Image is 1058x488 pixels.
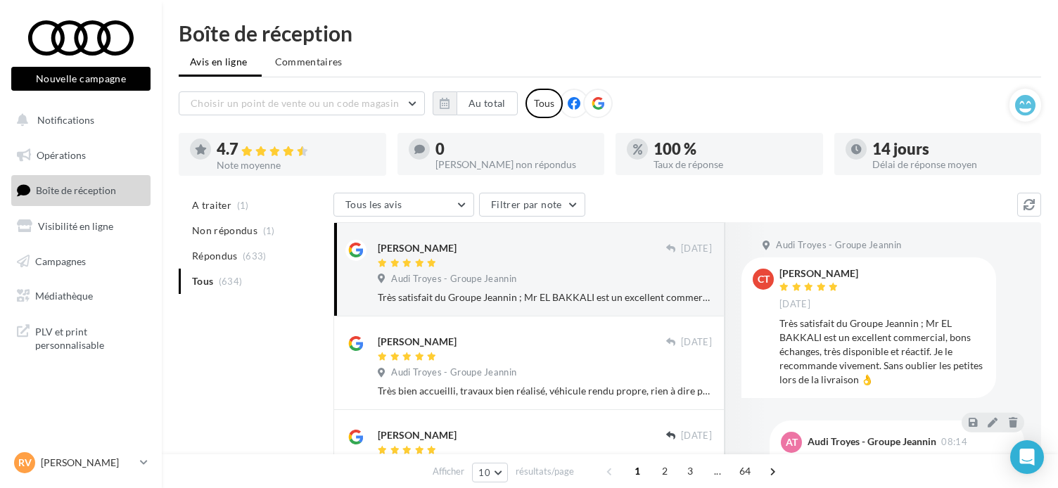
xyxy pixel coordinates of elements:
[516,465,574,478] span: résultats/page
[478,467,490,478] span: 10
[191,97,399,109] span: Choisir un point de vente ou un code magasin
[11,67,151,91] button: Nouvelle campagne
[8,247,153,276] a: Campagnes
[654,160,812,169] div: Taux de réponse
[237,200,249,211] span: (1)
[217,160,375,170] div: Note moyenne
[681,243,712,255] span: [DATE]
[243,250,267,262] span: (633)
[179,91,425,115] button: Choisir un point de vente ou un code magasin
[8,212,153,241] a: Visibilité en ligne
[391,366,516,379] span: Audi Troyes - Groupe Jeannin
[525,89,563,118] div: Tous
[433,91,518,115] button: Au total
[435,160,594,169] div: [PERSON_NAME] non répondus
[433,465,464,478] span: Afficher
[681,430,712,442] span: [DATE]
[35,290,93,302] span: Médiathèque
[679,460,701,482] span: 3
[8,175,153,205] a: Boîte de réception
[192,224,257,238] span: Non répondus
[333,193,474,217] button: Tous les avis
[776,239,901,252] span: Audi Troyes - Groupe Jeannin
[35,255,86,267] span: Campagnes
[378,428,457,442] div: [PERSON_NAME]
[8,316,153,358] a: PLV et print personnalisable
[654,141,812,157] div: 100 %
[941,437,967,447] span: 08:14
[41,456,134,470] p: [PERSON_NAME]
[808,437,936,447] div: Audi Troyes - Groupe Jeannin
[734,460,757,482] span: 64
[35,322,145,352] span: PLV et print personnalisable
[479,193,585,217] button: Filtrer par note
[8,281,153,311] a: Médiathèque
[779,269,858,278] div: [PERSON_NAME]
[179,23,1041,44] div: Boîte de réception
[391,273,516,285] span: Audi Troyes - Groupe Jeannin
[275,55,343,69] span: Commentaires
[779,316,985,387] div: Très satisfait du Groupe Jeannin ; Mr EL BAKKALI est un excellent commercial, bons échanges, très...
[37,149,86,161] span: Opérations
[626,460,649,482] span: 1
[37,114,94,126] span: Notifications
[758,272,770,286] span: CT
[457,91,518,115] button: Au total
[786,435,798,449] span: AT
[435,141,594,157] div: 0
[872,141,1031,157] div: 14 jours
[872,160,1031,169] div: Délai de réponse moyen
[1010,440,1044,474] div: Open Intercom Messenger
[8,105,148,135] button: Notifications
[8,141,153,170] a: Opérations
[345,198,402,210] span: Tous les avis
[779,298,810,311] span: [DATE]
[472,463,508,482] button: 10
[217,141,375,158] div: 4.7
[38,220,113,232] span: Visibilité en ligne
[18,456,32,470] span: RV
[36,184,116,196] span: Boîte de réception
[654,460,676,482] span: 2
[378,241,457,255] div: [PERSON_NAME]
[706,460,729,482] span: ...
[681,336,712,349] span: [DATE]
[192,249,238,263] span: Répondus
[192,198,231,212] span: A traiter
[11,449,151,476] a: RV [PERSON_NAME]
[378,335,457,349] div: [PERSON_NAME]
[378,290,712,304] div: Très satisfait du Groupe Jeannin ; Mr EL BAKKALI est un excellent commercial, bons échanges, très...
[263,225,275,236] span: (1)
[378,384,712,398] div: Très bien accueilli, travaux bien réalisé, véhicule rendu propre, rien à dire prestation au top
